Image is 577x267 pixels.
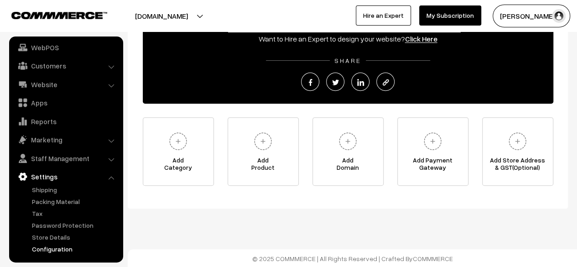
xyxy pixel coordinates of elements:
[11,39,120,56] a: WebPOS
[419,5,481,26] a: My Subscription
[228,157,298,175] span: Add Product
[143,33,553,44] div: Want to Hire an Expert to design your website?
[483,157,553,175] span: Add Store Address & GST(Optional)
[11,58,120,74] a: Customers
[313,157,383,175] span: Add Domain
[143,117,214,186] a: AddCategory
[312,117,384,186] a: AddDomain
[482,117,553,186] a: Add Store Address& GST(Optional)
[405,34,437,43] a: Click Here
[11,150,120,167] a: Staff Management
[143,157,213,175] span: Add Category
[30,232,120,242] a: Store Details
[552,9,566,23] img: user
[250,129,276,154] img: plus.svg
[30,244,120,254] a: Configuration
[420,129,445,154] img: plus.svg
[413,255,453,262] a: COMMMERCE
[30,185,120,194] a: Shipping
[505,129,530,154] img: plus.svg
[493,5,570,27] button: [PERSON_NAME]
[11,76,120,93] a: Website
[11,168,120,185] a: Settings
[356,5,411,26] a: Hire an Expert
[11,94,120,111] a: Apps
[335,129,360,154] img: plus.svg
[11,113,120,130] a: Reports
[30,209,120,218] a: Tax
[330,57,366,64] span: SHARE
[228,117,299,186] a: AddProduct
[30,220,120,230] a: Password Protection
[166,129,191,154] img: plus.svg
[11,9,91,20] a: COMMMERCE
[11,12,107,19] img: COMMMERCE
[30,197,120,206] a: Packing Material
[103,5,220,27] button: [DOMAIN_NAME]
[397,117,468,186] a: Add PaymentGateway
[398,157,468,175] span: Add Payment Gateway
[11,131,120,148] a: Marketing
